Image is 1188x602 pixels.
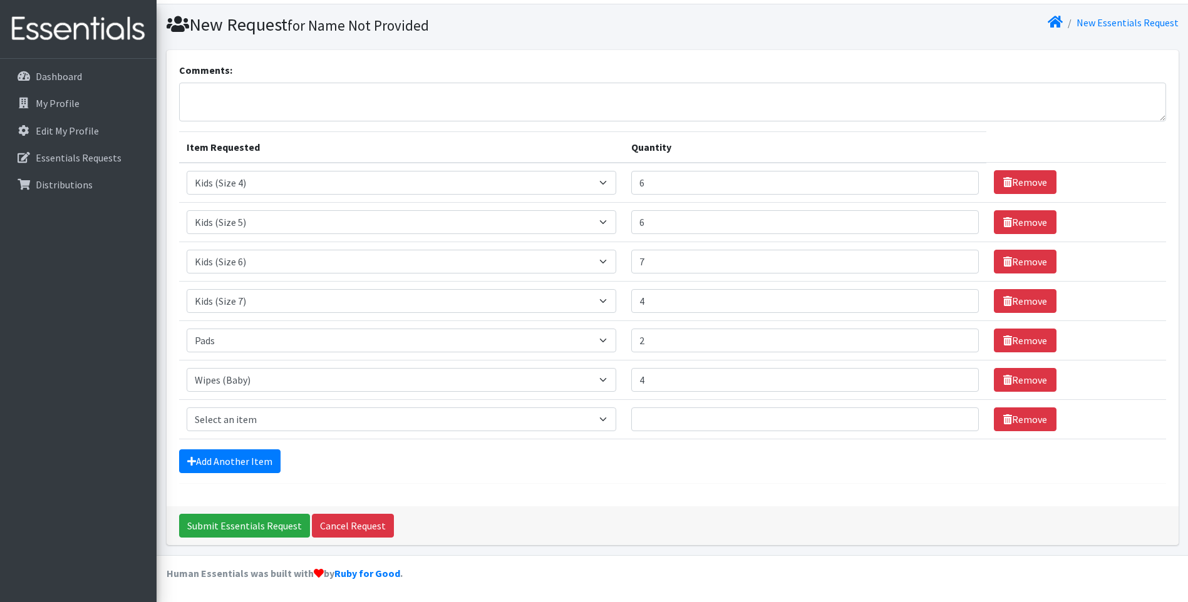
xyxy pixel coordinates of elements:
[5,118,152,143] a: Edit My Profile
[1077,16,1179,29] a: New Essentials Request
[994,407,1056,431] a: Remove
[5,145,152,170] a: Essentials Requests
[312,514,394,538] a: Cancel Request
[287,16,429,34] small: for Name Not Provided
[5,172,152,197] a: Distributions
[179,63,232,78] label: Comments:
[167,14,668,36] h1: New Request
[5,64,152,89] a: Dashboard
[36,178,93,191] p: Distributions
[36,151,121,164] p: Essentials Requests
[994,289,1056,313] a: Remove
[994,368,1056,392] a: Remove
[167,567,403,579] strong: Human Essentials was built with by .
[179,514,310,538] input: Submit Essentials Request
[334,567,400,579] a: Ruby for Good
[5,8,152,50] img: HumanEssentials
[36,125,99,137] p: Edit My Profile
[994,250,1056,273] a: Remove
[36,97,80,110] p: My Profile
[994,329,1056,352] a: Remove
[179,131,624,163] th: Item Requested
[5,91,152,116] a: My Profile
[179,449,281,473] a: Add Another Item
[36,70,82,83] p: Dashboard
[994,170,1056,194] a: Remove
[994,210,1056,234] a: Remove
[624,131,986,163] th: Quantity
